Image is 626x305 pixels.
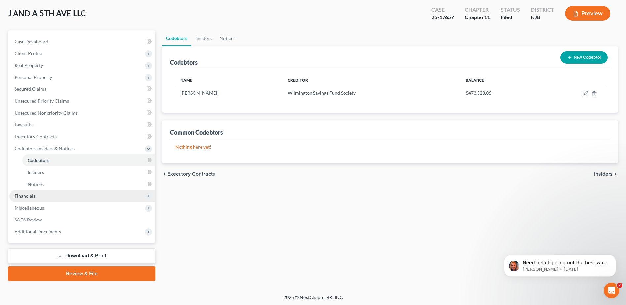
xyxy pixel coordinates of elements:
[162,171,167,177] i: chevron_left
[22,178,155,190] a: Notices
[162,171,215,177] button: chevron_left Executory Contracts
[594,171,613,177] span: Insiders
[494,241,626,287] iframe: Intercom notifications message
[604,283,619,298] iframe: Intercom live chat
[594,171,618,177] button: Insiders chevron_right
[15,229,61,234] span: Additional Documents
[484,14,490,20] span: 11
[15,51,42,56] span: Client Profile
[466,90,491,96] span: $473,523.06
[15,110,78,116] span: Unsecured Nonpriority Claims
[162,30,191,46] a: Codebtors
[181,78,192,83] span: Name
[15,193,35,199] span: Financials
[565,6,610,21] button: Preview
[15,146,75,151] span: Codebtors Insiders & Notices
[9,36,155,48] a: Case Dashboard
[181,90,217,96] span: [PERSON_NAME]
[617,283,622,288] span: 7
[431,6,454,14] div: Case
[9,214,155,226] a: SOFA Review
[8,248,155,264] a: Download & Print
[560,51,608,64] button: New Codebtor
[288,78,308,83] span: Creditor
[431,14,454,21] div: 25-17657
[170,58,198,66] div: Codebtors
[15,39,48,44] span: Case Dashboard
[8,266,155,281] a: Review & File
[15,205,44,211] span: Miscellaneous
[465,6,490,14] div: Chapter
[175,144,605,150] p: Nothing here yet!
[465,14,490,21] div: Chapter
[466,78,484,83] span: Balance
[9,95,155,107] a: Unsecured Priority Claims
[167,171,215,177] span: Executory Contracts
[15,217,42,222] span: SOFA Review
[15,62,43,68] span: Real Property
[15,122,32,127] span: Lawsuits
[191,30,215,46] a: Insiders
[8,8,86,18] span: J AND A 5TH AVE LLC
[15,86,46,92] span: Secured Claims
[215,30,239,46] a: Notices
[501,14,520,21] div: Filed
[22,166,155,178] a: Insiders
[22,154,155,166] a: Codebtors
[9,131,155,143] a: Executory Contracts
[170,128,223,136] div: Common Codebtors
[9,107,155,119] a: Unsecured Nonpriority Claims
[28,157,49,163] span: Codebtors
[28,181,44,187] span: Notices
[15,74,52,80] span: Personal Property
[531,14,554,21] div: NJB
[531,6,554,14] div: District
[9,119,155,131] a: Lawsuits
[9,83,155,95] a: Secured Claims
[613,171,618,177] i: chevron_right
[28,169,44,175] span: Insiders
[15,134,57,139] span: Executory Contracts
[15,98,69,104] span: Unsecured Priority Claims
[288,90,356,96] span: Wilmington Savings Fund Society
[501,6,520,14] div: Status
